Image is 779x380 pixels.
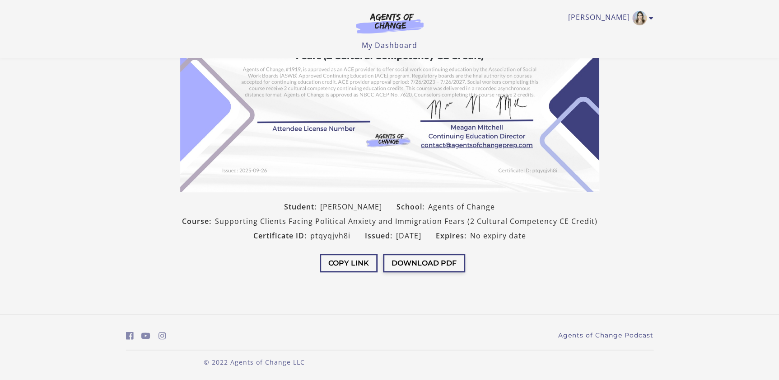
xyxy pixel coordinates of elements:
[396,201,428,212] span: School:
[159,332,166,340] i: https://www.instagram.com/agentsofchangeprep/ (Open in a new window)
[126,332,134,340] i: https://www.facebook.com/groups/aswbtestprep (Open in a new window)
[365,230,396,241] span: Issued:
[428,201,495,212] span: Agents of Change
[141,332,150,340] i: https://www.youtube.com/c/AgentsofChangeTestPrepbyMeaganMitchell (Open in a new window)
[558,331,653,340] a: Agents of Change Podcast
[159,329,166,342] a: https://www.instagram.com/agentsofchangeprep/ (Open in a new window)
[436,230,470,241] span: Expires:
[320,201,382,212] span: [PERSON_NAME]
[320,254,378,272] button: Copy Link
[346,13,433,33] img: Agents of Change Logo
[310,230,350,241] span: ptqyqjvh8i
[126,329,134,342] a: https://www.facebook.com/groups/aswbtestprep (Open in a new window)
[284,201,320,212] span: Student:
[396,230,421,241] span: [DATE]
[383,254,465,272] button: Download PDF
[182,216,215,227] span: Course:
[126,357,383,367] p: © 2022 Agents of Change LLC
[215,216,597,227] span: Supporting Clients Facing Political Anxiety and Immigration Fears (2 Cultural Competency CE Credit)
[141,329,150,342] a: https://www.youtube.com/c/AgentsofChangeTestPrepbyMeaganMitchell (Open in a new window)
[470,230,526,241] span: No expiry date
[253,230,310,241] span: Certificate ID:
[568,11,649,25] a: Toggle menu
[362,40,417,50] a: My Dashboard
